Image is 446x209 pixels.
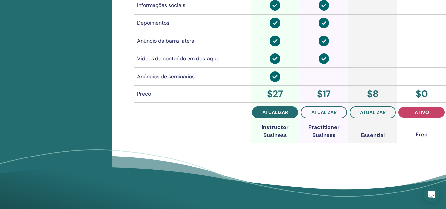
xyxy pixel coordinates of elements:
div: Depoimentos [137,19,247,27]
img: circle-check-solid.svg [319,36,329,46]
div: Preço [137,90,247,98]
div: Informações sociais [137,1,247,9]
div: $ 8 [350,87,396,101]
div: Anúncio da barra lateral [137,37,247,45]
button: atualizar [252,106,298,118]
div: $ 27 [252,87,298,101]
div: Anúncios de seminários [137,73,247,81]
button: ativo [398,107,445,118]
span: ativo [415,109,429,115]
div: Practitioner Business [299,123,348,139]
div: Essential [361,131,385,139]
img: circle-check-solid.svg [270,71,280,82]
span: atualizar [311,109,337,115]
img: circle-check-solid.svg [270,18,280,28]
img: circle-check-solid.svg [270,36,280,46]
span: atualizar [360,109,386,115]
button: atualizar [350,106,396,118]
span: atualizar [262,110,288,115]
img: circle-check-solid.svg [319,53,329,64]
div: Free [416,131,428,139]
img: circle-check-solid.svg [270,53,280,64]
div: Open Intercom Messenger [424,187,439,202]
img: circle-check-solid.svg [319,18,329,28]
div: $ 0 [398,87,445,101]
div: Vídeos de conteúdo em destaque [137,55,247,63]
button: atualizar [301,106,347,118]
div: $ 17 [301,87,347,101]
div: Instructor Business [251,123,299,139]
